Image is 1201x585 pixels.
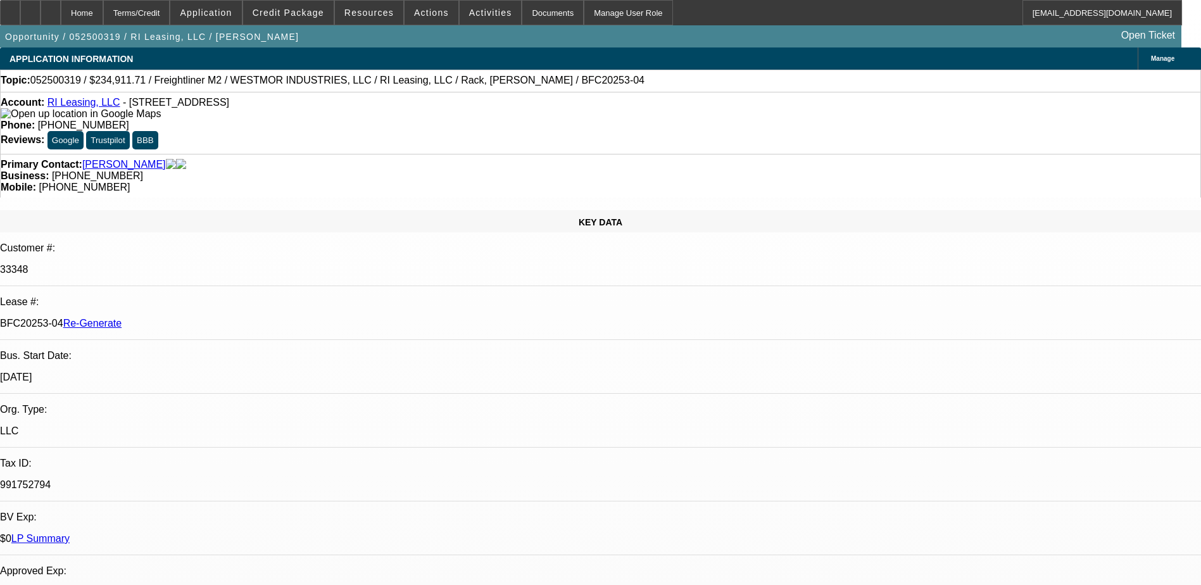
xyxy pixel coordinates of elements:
button: Credit Package [243,1,334,25]
img: linkedin-icon.png [176,159,186,170]
strong: Topic: [1,75,30,86]
a: Open Ticket [1116,25,1180,46]
a: RI Leasing, LLC [47,97,120,108]
a: LP Summary [11,533,70,544]
span: Activities [469,8,512,18]
img: Open up location in Google Maps [1,108,161,120]
a: [PERSON_NAME] [82,159,166,170]
strong: Phone: [1,120,35,130]
button: Actions [405,1,458,25]
a: View Google Maps [1,108,161,119]
strong: Primary Contact: [1,159,82,170]
span: 052500319 / $234,911.71 / Freightliner M2 / WESTMOR INDUSTRIES, LLC / RI Leasing, LLC / Rack, [PE... [30,75,645,86]
span: [PHONE_NUMBER] [52,170,143,181]
strong: Account: [1,97,44,108]
button: Activities [460,1,522,25]
span: Resources [344,8,394,18]
button: BBB [132,131,158,149]
button: Trustpilot [86,131,129,149]
span: KEY DATA [579,217,622,227]
button: Google [47,131,84,149]
strong: Reviews: [1,134,44,145]
span: Manage [1151,55,1174,62]
span: [PHONE_NUMBER] [38,120,129,130]
span: [PHONE_NUMBER] [39,182,130,192]
span: APPLICATION INFORMATION [9,54,133,64]
span: Application [180,8,232,18]
span: Credit Package [253,8,324,18]
span: Opportunity / 052500319 / RI Leasing, LLC / [PERSON_NAME] [5,32,299,42]
strong: Business: [1,170,49,181]
strong: Mobile: [1,182,36,192]
button: Resources [335,1,403,25]
img: facebook-icon.png [166,159,176,170]
button: Application [170,1,241,25]
span: Actions [414,8,449,18]
span: - [STREET_ADDRESS] [123,97,229,108]
a: Re-Generate [63,318,122,329]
